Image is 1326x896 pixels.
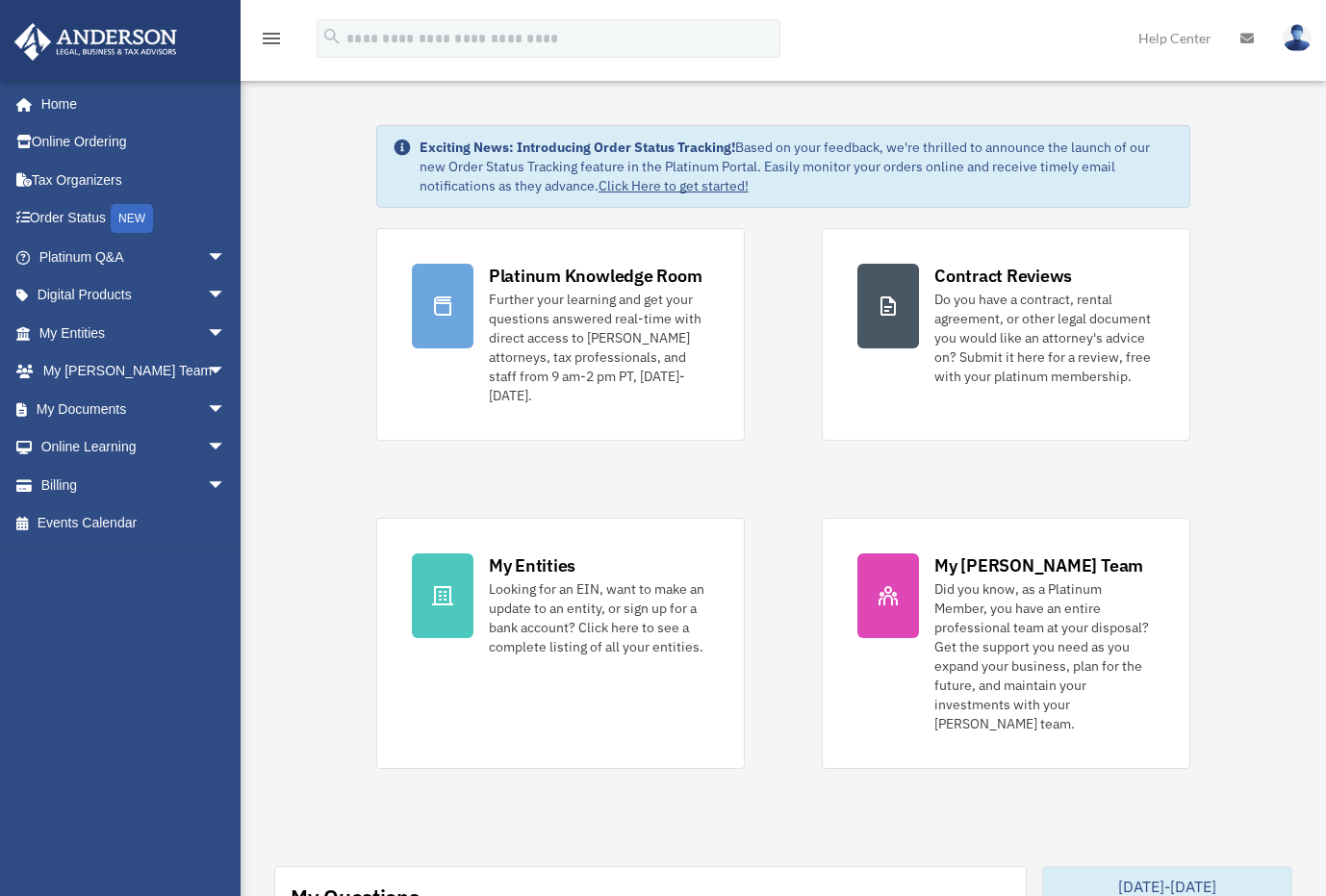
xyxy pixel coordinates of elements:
[934,290,1155,386] div: Do you have a contract, rental agreement, or other legal document you would like an attorney's ad...
[260,27,283,50] i: menu
[934,264,1072,288] div: Contract Reviews
[13,238,255,276] a: Platinum Q&Aarrow_drop_down
[489,264,702,288] div: Platinum Knowledge Room
[822,518,1190,769] a: My [PERSON_NAME] Team Did you know, as a Platinum Member, you have an entire professional team at...
[13,352,255,391] a: My [PERSON_NAME] Teamarrow_drop_down
[13,123,255,162] a: Online Ordering
[489,553,575,577] div: My Entities
[599,177,749,194] a: Click Here to get started!
[934,553,1143,577] div: My [PERSON_NAME] Team
[207,466,245,505] span: arrow_drop_down
[376,228,745,441] a: Platinum Knowledge Room Further your learning and get your questions answered real-time with dire...
[111,204,153,233] div: NEW
[13,390,255,428] a: My Documentsarrow_drop_down
[13,199,255,239] a: Order StatusNEW
[489,290,709,405] div: Further your learning and get your questions answered real-time with direct access to [PERSON_NAM...
[207,390,245,429] span: arrow_drop_down
[420,139,735,156] strong: Exciting News: Introducing Order Status Tracking!
[934,579,1155,733] div: Did you know, as a Platinum Member, you have an entire professional team at your disposal? Get th...
[207,238,245,277] span: arrow_drop_down
[207,314,245,353] span: arrow_drop_down
[9,23,183,61] img: Anderson Advisors Platinum Portal
[13,466,255,504] a: Billingarrow_drop_down
[321,26,343,47] i: search
[376,518,745,769] a: My Entities Looking for an EIN, want to make an update to an entity, or sign up for a bank accoun...
[207,276,245,316] span: arrow_drop_down
[260,34,283,50] a: menu
[13,85,245,123] a: Home
[13,428,255,467] a: Online Learningarrow_drop_down
[13,504,255,543] a: Events Calendar
[489,579,709,656] div: Looking for an EIN, want to make an update to an entity, or sign up for a bank account? Click her...
[13,314,255,352] a: My Entitiesarrow_drop_down
[420,138,1174,195] div: Based on your feedback, we're thrilled to announce the launch of our new Order Status Tracking fe...
[13,276,255,315] a: Digital Productsarrow_drop_down
[822,228,1190,441] a: Contract Reviews Do you have a contract, rental agreement, or other legal document you would like...
[207,352,245,392] span: arrow_drop_down
[1283,24,1312,52] img: User Pic
[207,428,245,468] span: arrow_drop_down
[13,161,255,199] a: Tax Organizers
